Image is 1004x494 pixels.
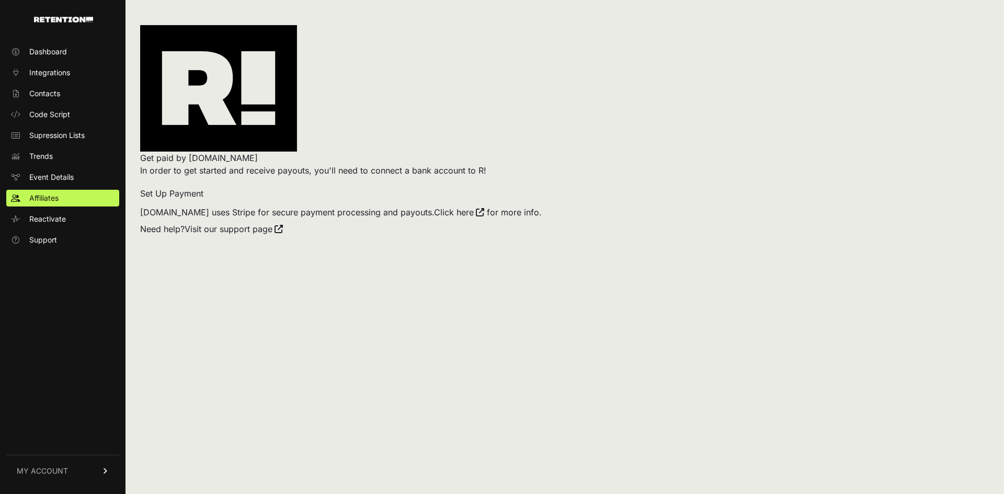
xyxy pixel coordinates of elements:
[185,224,283,234] a: Visit our support page
[6,43,119,60] a: Dashboard
[140,188,203,199] a: Set Up Payment
[29,151,53,162] span: Trends
[17,466,68,476] span: MY ACCOUNT
[140,152,943,164] h1: Get paid by [DOMAIN_NAME]
[140,25,297,152] img: R! logo
[29,88,60,99] span: Contacts
[29,109,70,120] span: Code Script
[29,193,59,203] span: Affiliates
[6,190,119,206] a: Affiliates
[34,17,93,22] img: Retention.com
[29,47,67,57] span: Dashboard
[140,223,943,235] p: Need help?
[29,130,85,141] span: Supression Lists
[140,164,943,177] p: In order to get started and receive payouts, you'll need to connect a bank account to R!
[140,206,943,219] p: [DOMAIN_NAME] uses Stripe for secure payment processing and payouts. for more info.
[6,232,119,248] a: Support
[434,207,487,217] a: Click here
[6,211,119,227] a: Reactivate
[6,169,119,186] a: Event Details
[29,235,57,245] span: Support
[29,172,74,182] span: Event Details
[29,214,66,224] span: Reactivate
[6,148,119,165] a: Trends
[6,455,119,487] a: MY ACCOUNT
[29,67,70,78] span: Integrations
[6,106,119,123] a: Code Script
[6,85,119,102] a: Contacts
[6,127,119,144] a: Supression Lists
[6,64,119,81] a: Integrations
